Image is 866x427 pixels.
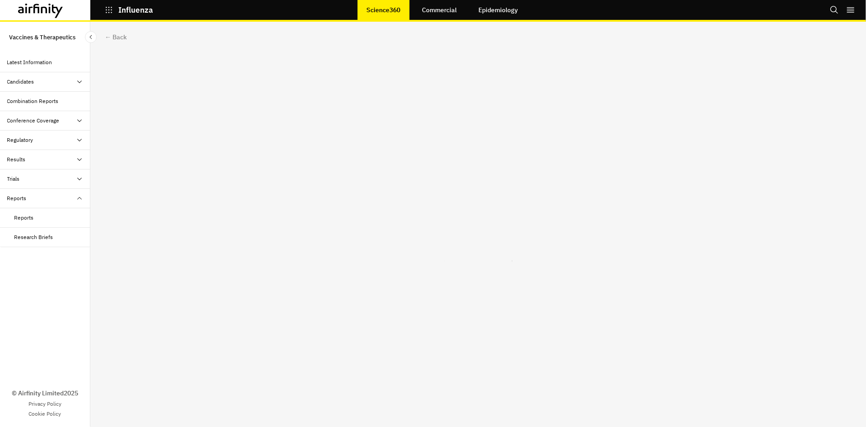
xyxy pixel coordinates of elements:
div: Results [7,155,26,164]
div: ← Back [105,33,127,42]
button: Close Sidebar [85,31,97,43]
div: Regulatory [7,136,33,144]
p: Influenza [118,6,153,14]
div: Candidates [7,78,34,86]
button: Influenza [105,2,153,18]
p: © Airfinity Limited 2025 [12,389,78,398]
p: Science360 [366,6,400,14]
div: Research Briefs [14,233,53,241]
a: Cookie Policy [29,410,61,418]
p: Vaccines & Therapeutics [9,29,75,46]
div: Trials [7,175,20,183]
div: Reports [7,194,27,202]
a: Privacy Policy [28,400,61,408]
div: Reports [14,214,34,222]
div: Latest Information [7,58,52,66]
div: Combination Reports [7,97,59,105]
button: Search [830,2,839,18]
div: Conference Coverage [7,117,60,125]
